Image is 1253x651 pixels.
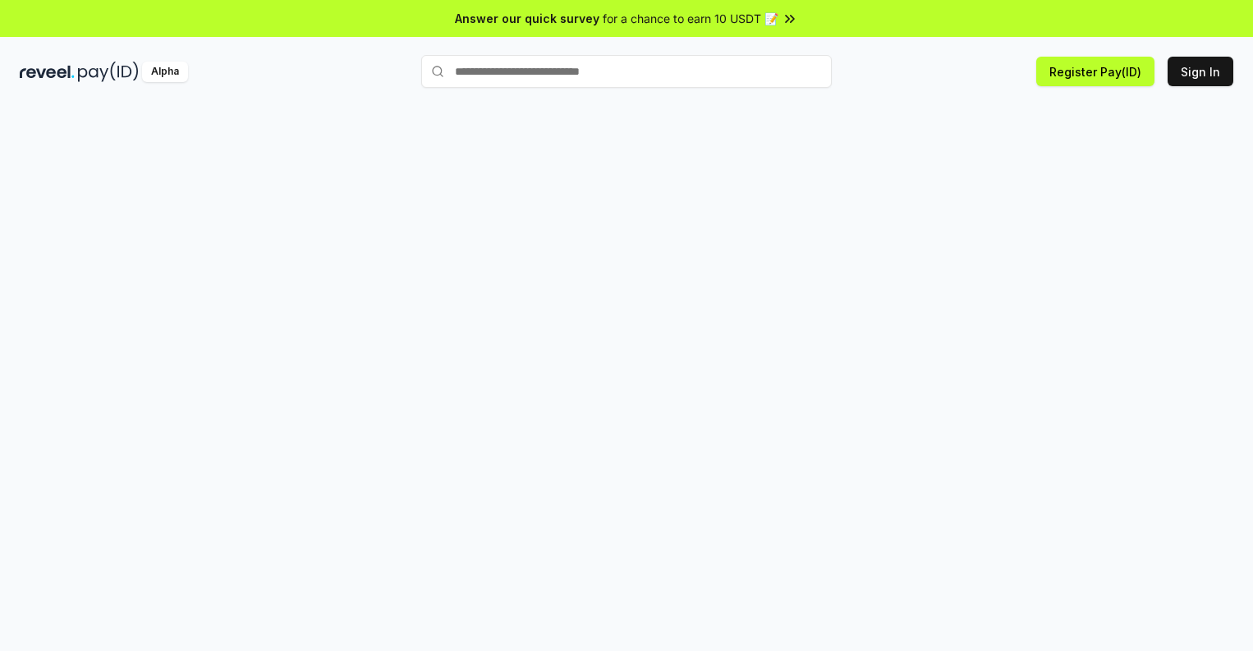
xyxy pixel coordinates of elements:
[1036,57,1154,86] button: Register Pay(ID)
[603,10,778,27] span: for a chance to earn 10 USDT 📝
[78,62,139,82] img: pay_id
[20,62,75,82] img: reveel_dark
[1168,57,1233,86] button: Sign In
[455,10,599,27] span: Answer our quick survey
[142,62,188,82] div: Alpha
